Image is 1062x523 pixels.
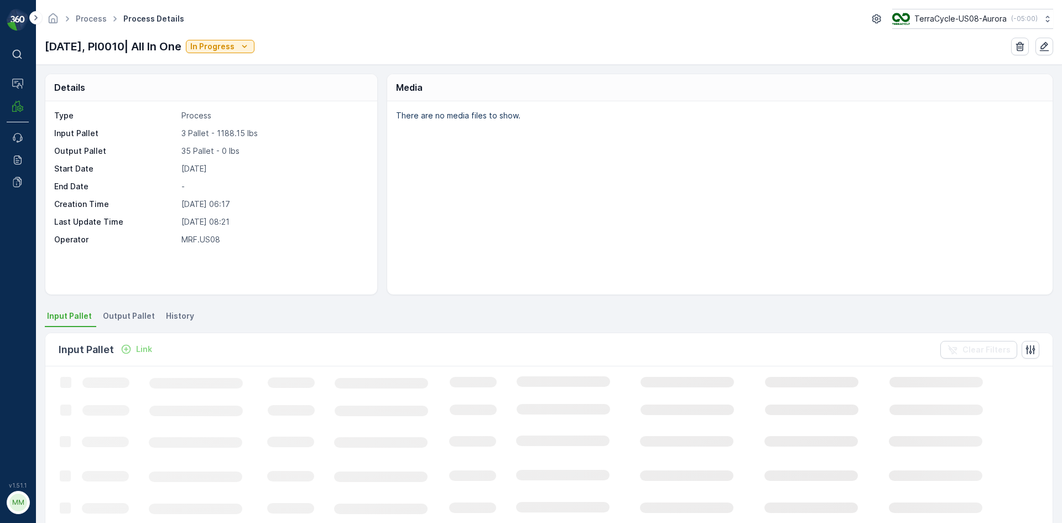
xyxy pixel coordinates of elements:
span: Output Pallet [103,310,155,322]
p: Input Pallet [59,342,114,358]
p: [DATE] 08:21 [181,216,366,227]
span: History [166,310,194,322]
button: In Progress [186,40,254,53]
p: Last Update Time [54,216,177,227]
p: Output Pallet [54,146,177,157]
p: Creation Time [54,199,177,210]
p: - [181,181,366,192]
p: Process [181,110,366,121]
img: logo [7,9,29,31]
button: TerraCycle-US08-Aurora(-05:00) [892,9,1053,29]
p: Link [136,344,152,355]
p: In Progress [190,41,235,52]
p: There are no media files to show. [396,110,1041,121]
p: [DATE] 06:17 [181,199,366,210]
p: [DATE] [181,163,366,174]
p: Start Date [54,163,177,174]
button: Link [116,343,157,356]
button: Clear Filters [940,341,1017,359]
span: Input Pallet [47,310,92,322]
p: Clear Filters [962,344,1011,355]
a: Process [76,14,107,23]
p: 35 Pallet - 0 lbs [181,146,366,157]
p: Media [396,81,423,94]
p: Type [54,110,177,121]
p: TerraCycle-US08-Aurora [914,13,1007,24]
p: 3 Pallet - 1188.15 lbs [181,128,366,139]
p: ( -05:00 ) [1011,14,1038,23]
span: Process Details [121,13,186,24]
p: End Date [54,181,177,192]
p: Input Pallet [54,128,177,139]
div: MM [9,494,27,511]
p: MRF.US08 [181,234,366,245]
p: Details [54,81,85,94]
p: Operator [54,234,177,245]
img: image_ci7OI47.png [892,13,910,25]
button: MM [7,491,29,514]
span: v 1.51.1 [7,482,29,489]
p: [DATE], PI0010| All In One [45,38,181,55]
a: Homepage [47,17,59,26]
